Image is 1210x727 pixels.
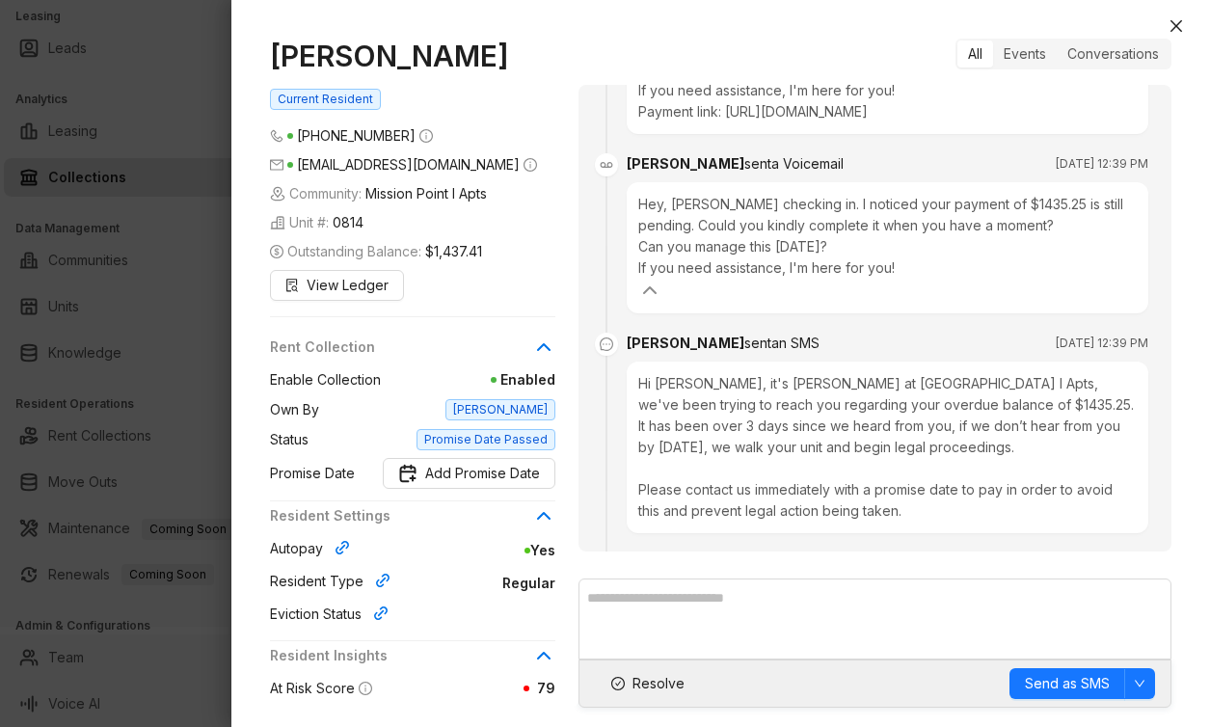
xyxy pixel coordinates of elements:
[744,335,820,351] span: sent an SMS
[270,158,283,172] span: mail
[365,183,487,204] span: Mission Point I Apts
[270,186,285,202] img: building-icon
[270,645,555,678] div: Resident Insights
[1134,678,1145,689] span: down
[595,153,618,176] img: Voicemail Icon
[270,89,381,110] span: Current Resident
[270,337,532,358] span: Rent Collection
[398,464,417,483] img: Promise Date
[627,333,820,354] div: [PERSON_NAME]
[638,194,1137,279] div: Hey, [PERSON_NAME] checking in. I noticed your payment of $1435.25 is still pending. Could you ki...
[595,333,618,356] span: message
[297,156,520,173] span: [EMAIL_ADDRESS][DOMAIN_NAME]
[632,673,685,694] span: Resolve
[270,215,285,230] img: building-icon
[445,399,555,420] span: [PERSON_NAME]
[270,270,404,301] button: View Ledger
[1056,334,1148,353] span: [DATE] 12:39 PM
[270,241,482,262] span: Outstanding Balance:
[1165,14,1188,38] button: Close
[270,505,532,526] span: Resident Settings
[270,39,555,73] h1: [PERSON_NAME]
[1056,154,1148,174] span: [DATE] 12:39 PM
[297,127,416,144] span: [PHONE_NUMBER]
[955,39,1171,69] div: segmented control
[1057,40,1170,67] div: Conversations
[381,369,555,390] span: Enabled
[957,40,993,67] div: All
[419,129,433,143] span: info-circle
[270,538,358,563] div: Autopay
[537,680,555,696] span: 79
[270,463,355,484] span: Promise Date
[627,153,844,175] div: [PERSON_NAME]
[270,212,363,233] span: Unit #:
[270,571,398,596] div: Resident Type
[270,399,319,420] span: Own By
[425,463,540,484] span: Add Promise Date
[383,458,555,489] button: Promise DateAdd Promise Date
[993,40,1057,67] div: Events
[595,668,701,699] button: Resolve
[285,279,299,292] span: file-search
[1025,673,1110,694] span: Send as SMS
[425,241,482,262] span: $1,437.41
[1009,668,1125,699] button: Send as SMS
[611,677,625,690] span: check-circle
[524,158,537,172] span: info-circle
[270,245,283,258] span: dollar
[744,155,844,172] span: sent a Voicemail
[270,680,355,696] span: At Risk Score
[270,129,283,143] span: phone
[270,604,396,629] div: Eviction Status
[307,275,389,296] span: View Ledger
[398,573,555,594] span: Regular
[627,362,1148,533] div: Hi [PERSON_NAME], it's [PERSON_NAME] at [GEOGRAPHIC_DATA] I Apts, we've been trying to reach you ...
[270,429,309,450] span: Status
[270,337,555,369] div: Rent Collection
[417,429,555,450] span: Promise Date Passed
[358,540,555,561] span: Yes
[333,212,363,233] span: 0814
[1169,18,1184,34] span: close
[359,682,372,695] span: info-circle
[270,645,532,666] span: Resident Insights
[270,505,555,538] div: Resident Settings
[270,369,381,390] span: Enable Collection
[270,183,487,204] span: Community:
